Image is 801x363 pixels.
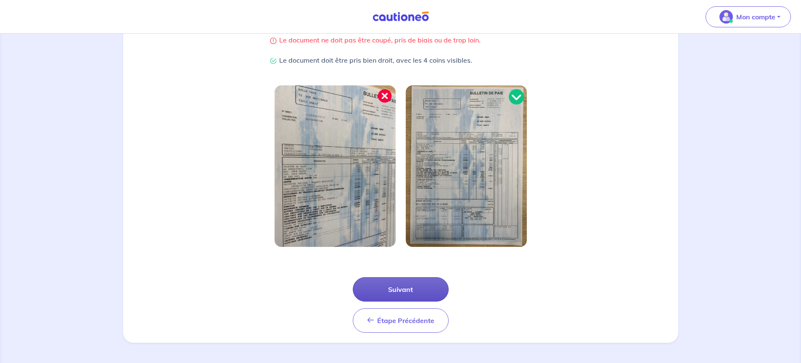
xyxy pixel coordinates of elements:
[377,316,434,325] span: Étape Précédente
[719,10,733,24] img: illu_account_valid_menu.svg
[406,85,527,247] img: Image bien cadrée 2
[275,85,396,247] img: Image bien cadrée 1
[736,12,775,22] p: Mon compte
[270,55,532,65] p: Le document doit être pris bien droit, avec les 4 coins visibles.
[270,35,532,45] p: Le document ne doit pas être coupé, pris de biais ou de trop loin.
[270,57,277,65] img: Check
[706,6,791,27] button: illu_account_valid_menu.svgMon compte
[270,37,277,45] img: Warning
[353,277,449,302] button: Suivant
[369,11,432,22] img: Cautioneo
[353,308,449,333] button: Étape Précédente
